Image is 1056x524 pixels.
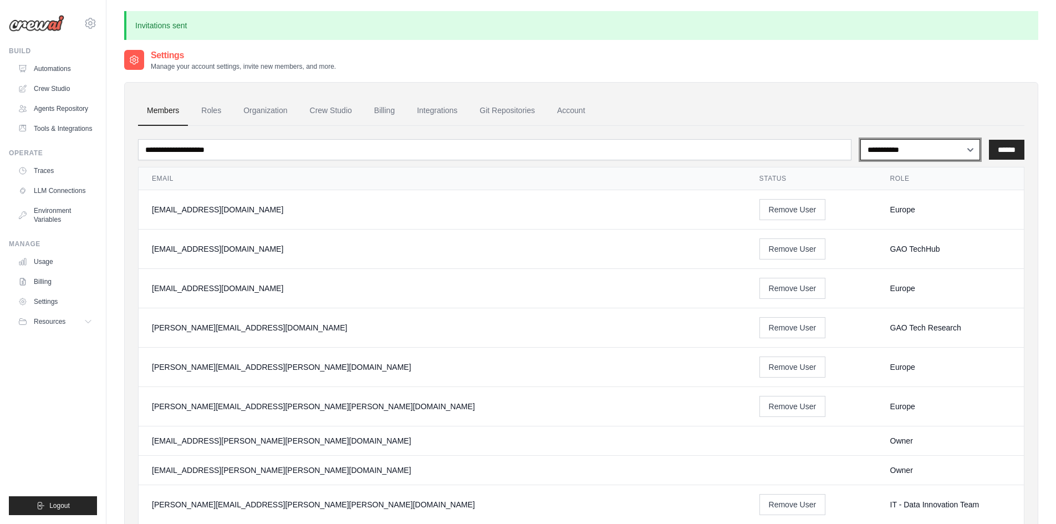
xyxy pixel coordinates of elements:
[13,120,97,138] a: Tools & Integrations
[471,96,544,126] a: Git Repositories
[13,253,97,271] a: Usage
[13,313,97,330] button: Resources
[34,317,65,326] span: Resources
[746,167,877,190] th: Status
[759,494,826,515] button: Remove User
[152,283,733,294] div: [EMAIL_ADDRESS][DOMAIN_NAME]
[759,357,826,378] button: Remove User
[152,204,733,215] div: [EMAIL_ADDRESS][DOMAIN_NAME]
[139,167,746,190] th: Email
[13,60,97,78] a: Automations
[9,15,64,32] img: Logo
[234,96,296,126] a: Organization
[9,496,97,515] button: Logout
[152,435,733,446] div: [EMAIL_ADDRESS][PERSON_NAME][PERSON_NAME][DOMAIN_NAME]
[890,499,1011,510] div: IT - Data Innovation Team
[890,362,1011,373] div: Europe
[13,293,97,311] a: Settings
[13,80,97,98] a: Crew Studio
[49,501,70,510] span: Logout
[890,435,1011,446] div: Owner
[301,96,361,126] a: Crew Studio
[890,243,1011,255] div: GAO TechHub
[13,162,97,180] a: Traces
[152,465,733,476] div: [EMAIL_ADDRESS][PERSON_NAME][PERSON_NAME][DOMAIN_NAME]
[548,96,594,126] a: Account
[759,278,826,299] button: Remove User
[13,202,97,228] a: Environment Variables
[9,47,97,55] div: Build
[890,465,1011,476] div: Owner
[152,243,733,255] div: [EMAIL_ADDRESS][DOMAIN_NAME]
[9,240,97,248] div: Manage
[890,204,1011,215] div: Europe
[138,96,188,126] a: Members
[192,96,230,126] a: Roles
[759,317,826,338] button: Remove User
[365,96,404,126] a: Billing
[13,182,97,200] a: LLM Connections
[152,362,733,373] div: [PERSON_NAME][EMAIL_ADDRESS][PERSON_NAME][DOMAIN_NAME]
[151,62,336,71] p: Manage your account settings, invite new members, and more.
[890,322,1011,333] div: GAO Tech Research
[9,149,97,157] div: Operate
[759,238,826,260] button: Remove User
[890,283,1011,294] div: Europe
[759,396,826,417] button: Remove User
[877,167,1024,190] th: Role
[152,401,733,412] div: [PERSON_NAME][EMAIL_ADDRESS][PERSON_NAME][PERSON_NAME][DOMAIN_NAME]
[13,100,97,118] a: Agents Repository
[759,199,826,220] button: Remove User
[152,322,733,333] div: [PERSON_NAME][EMAIL_ADDRESS][DOMAIN_NAME]
[124,11,1038,40] p: Invitations sent
[890,401,1011,412] div: Europe
[13,273,97,291] a: Billing
[408,96,466,126] a: Integrations
[152,499,733,510] div: [PERSON_NAME][EMAIL_ADDRESS][PERSON_NAME][PERSON_NAME][DOMAIN_NAME]
[151,49,336,62] h2: Settings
